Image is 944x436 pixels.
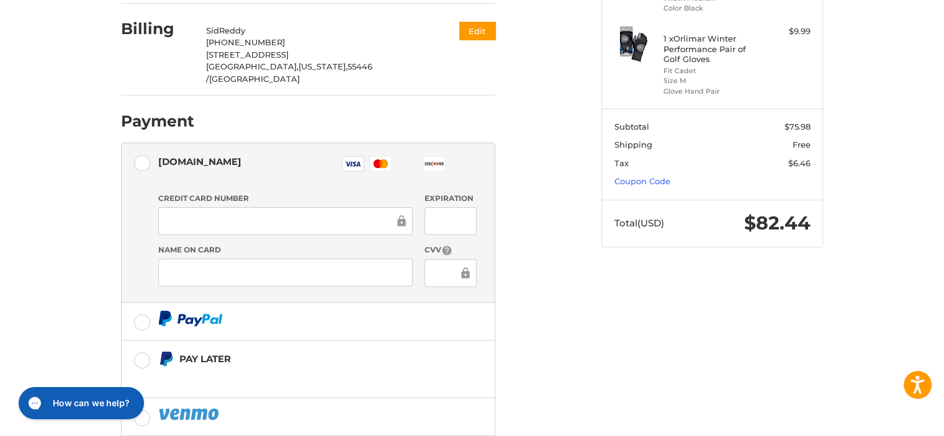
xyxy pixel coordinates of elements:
[614,140,652,149] span: Shipping
[206,61,372,84] span: 55446 /
[158,311,223,326] img: PayPal icon
[614,122,649,131] span: Subtotal
[614,176,670,186] a: Coupon Code
[12,383,147,424] iframe: Gorgias live chat messenger
[762,25,811,38] div: $9.99
[459,22,495,40] button: Edit
[158,193,413,204] label: Credit Card Number
[663,33,758,64] h4: 1 x Orlimar Winter Performance Pair of Golf Gloves
[784,122,811,131] span: $75.98
[206,61,299,71] span: [GEOGRAPHIC_DATA],
[121,19,194,38] h2: Billing
[299,61,348,71] span: [US_STATE],
[614,217,664,229] span: Total (USD)
[206,37,285,47] span: [PHONE_NUMBER]
[793,140,811,149] span: Free
[744,211,811,234] span: $82.44
[614,158,629,168] span: Tax
[209,74,300,84] span: [GEOGRAPHIC_DATA]
[179,349,417,369] div: Pay Later
[158,406,222,422] img: PayPal icon
[219,25,245,35] span: Reddy
[425,244,476,256] label: CVV
[158,372,418,383] iframe: PayPal Message 1
[663,66,758,76] li: Fit Cadet
[842,403,944,436] iframe: Google Customer Reviews
[663,76,758,86] li: Size M
[206,50,289,60] span: [STREET_ADDRESS]
[121,112,194,131] h2: Payment
[206,25,219,35] span: Sid
[158,244,413,256] label: Name on Card
[158,151,241,172] div: [DOMAIN_NAME]
[663,3,758,14] li: Color Black
[663,86,758,97] li: Glove Hand Pair
[425,193,476,204] label: Expiration
[158,351,174,367] img: Pay Later icon
[788,158,811,168] span: $6.46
